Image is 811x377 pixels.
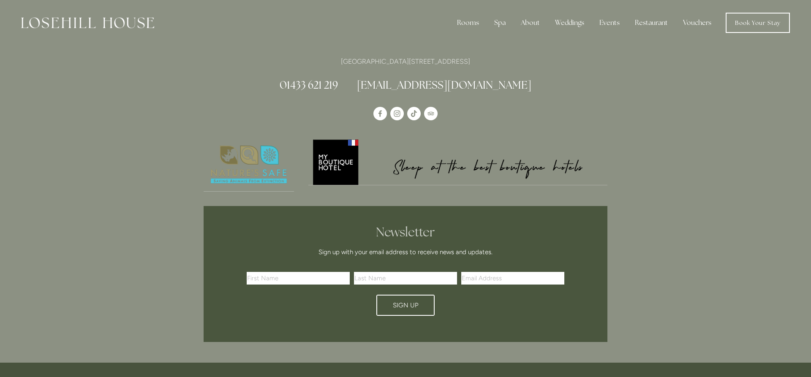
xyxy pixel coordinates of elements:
a: Instagram [390,107,404,120]
a: 01433 621 219 [280,78,338,92]
img: Losehill House [21,17,154,28]
p: [GEOGRAPHIC_DATA][STREET_ADDRESS] [204,56,607,67]
div: Rooms [450,14,486,31]
span: Sign Up [393,301,419,309]
img: My Boutique Hotel - Logo [308,138,608,185]
a: Losehill House Hotel & Spa [373,107,387,120]
a: Book Your Stay [726,13,790,33]
div: Restaurant [628,14,675,31]
div: About [514,14,547,31]
div: Spa [487,14,512,31]
a: Vouchers [676,14,718,31]
a: TikTok [407,107,421,120]
div: Weddings [548,14,591,31]
h2: Newsletter [250,225,561,240]
a: TripAdvisor [424,107,438,120]
div: Events [593,14,626,31]
a: [EMAIL_ADDRESS][DOMAIN_NAME] [357,78,531,92]
img: Nature's Safe - Logo [204,138,294,191]
a: Nature's Safe - Logo [204,138,294,192]
p: Sign up with your email address to receive news and updates. [250,247,561,257]
input: Last Name [354,272,457,285]
input: First Name [247,272,350,285]
input: Email Address [461,272,564,285]
button: Sign Up [376,295,435,316]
